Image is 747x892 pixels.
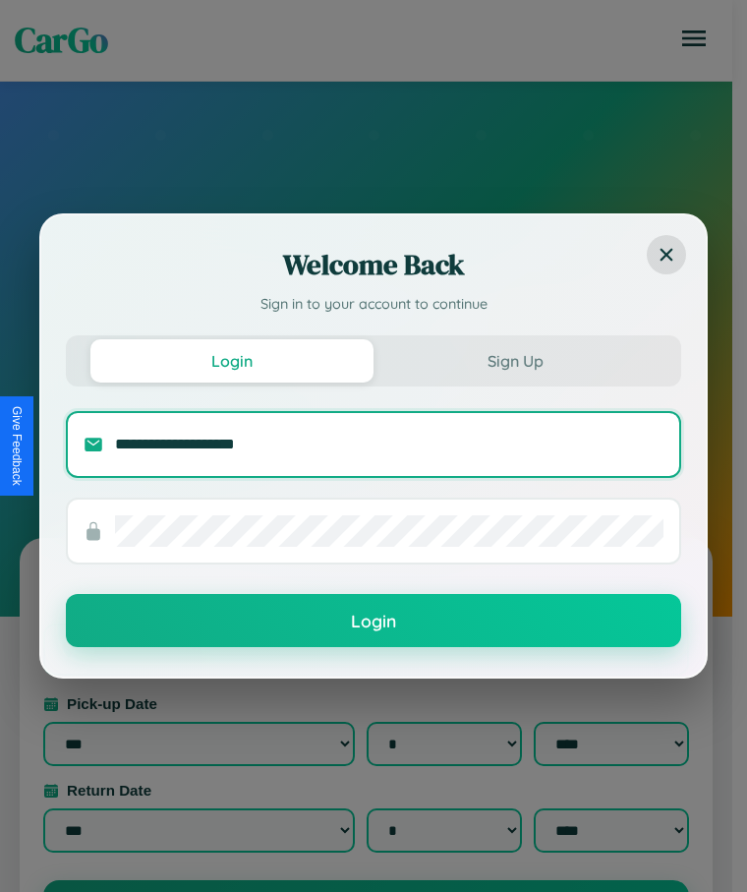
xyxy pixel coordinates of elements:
div: Give Feedback [10,406,24,486]
h2: Welcome Back [66,245,681,284]
button: Login [90,339,373,383]
button: Sign Up [373,339,657,383]
p: Sign in to your account to continue [66,294,681,316]
button: Login [66,594,681,647]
